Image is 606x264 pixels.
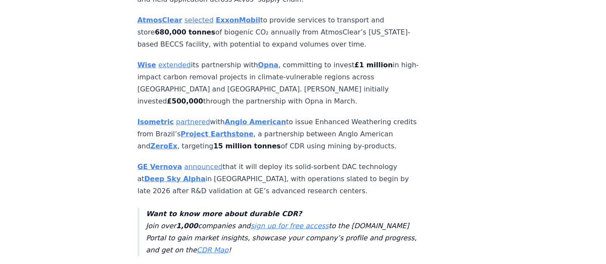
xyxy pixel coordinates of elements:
[225,118,286,126] a: Anglo American
[146,210,302,218] strong: Want to know more about durable CDR?
[251,222,329,230] a: sign up for free access
[138,16,182,24] a: AtmosClear
[176,118,210,126] a: partnered
[146,210,417,254] em: Join over companies and to the [DOMAIN_NAME] Portal to gain market insights, showcase your compan...
[185,16,214,24] a: selected
[138,163,182,171] a: GE Vernova
[181,130,254,138] a: Project Earthstone
[258,61,278,69] a: Opna
[214,142,281,150] strong: 15 million tonnes
[151,142,178,150] a: ZeroEx
[138,161,423,197] p: that it will deploy its solid-sorbent DAC technology at in [GEOGRAPHIC_DATA], with operations sla...
[355,61,393,69] strong: £1 million
[138,59,423,107] p: its partnership with , committing to invest in high-impact carbon removal projects in climate-vul...
[155,28,215,36] strong: 680,000 tonnes
[197,246,228,254] a: CDR Map
[176,222,198,230] strong: 1,000
[167,97,203,105] strong: £500,000
[138,116,423,152] p: with to issue Enhanced Weathering credits from Brazil’s , a partnership between Anglo American an...
[216,16,260,24] a: ExxonMobil
[144,175,206,183] a: Deep Sky Alpha
[158,61,191,69] a: extended
[138,14,423,50] p: to provide services to transport and store of biogenic CO₂ annually from AtmosClear’s [US_STATE]-...
[184,163,223,171] a: announced
[138,118,174,126] a: Isometric
[138,61,157,69] a: Wise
